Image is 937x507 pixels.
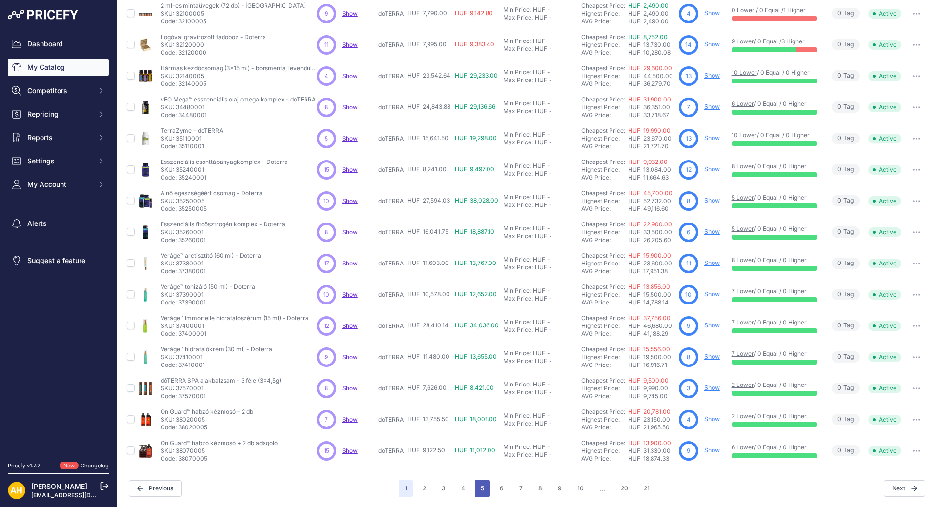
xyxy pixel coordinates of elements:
[545,131,550,139] div: -
[868,134,901,143] span: Active
[615,480,634,497] button: Go to page 20
[704,415,720,423] a: Show
[704,322,720,329] a: Show
[161,197,263,205] p: SKU: 35250005
[8,252,109,269] a: Suggest a feature
[581,135,628,142] div: Highest Price:
[547,45,552,53] div: -
[732,444,754,451] a: 6 Lower
[832,133,860,144] span: Tag
[704,446,720,454] a: Show
[545,100,550,107] div: -
[161,80,317,88] p: Code: 32140005
[832,39,860,50] span: Tag
[503,76,533,84] div: Max Price:
[687,228,690,237] span: 6
[407,41,447,48] span: HUF 7,995.00
[342,260,358,267] a: Show
[581,96,625,103] a: Cheapest Price:
[161,127,223,135] p: TerraZyme - doTERRA
[532,480,548,497] button: Go to page 8
[732,225,818,233] p: / 0 Equal / 0 Higher
[455,480,471,497] button: Go to page 4
[686,165,692,174] span: 12
[832,226,860,238] span: Tag
[378,72,404,80] p: doTERRA
[704,353,720,360] a: Show
[342,10,358,17] span: Show
[342,322,358,329] a: Show
[503,201,533,209] div: Max Price:
[8,129,109,146] button: Reports
[533,37,545,45] div: HUF
[704,165,720,173] a: Show
[161,64,317,72] p: Hármas kezdőcsomag (3x15 ml) - borsmenta, levendula, citrom)
[27,133,91,142] span: Reports
[325,72,328,81] span: 4
[535,107,547,115] div: HUF
[732,69,757,76] a: 10 Lower
[628,142,675,150] div: HUF 21,721.70
[581,72,628,80] div: Highest Price:
[161,33,266,41] p: Logóval gravírozott fadoboz - Doterra
[628,252,671,259] a: HUF 15,900.00
[547,107,552,115] div: -
[628,189,672,197] a: HUF 45,700.00
[535,201,547,209] div: HUF
[535,232,547,240] div: HUF
[685,41,692,49] span: 14
[832,8,860,19] span: Tag
[161,236,285,244] p: Code: 35260001
[533,193,545,201] div: HUF
[581,345,625,353] a: Cheapest Price:
[581,197,628,205] div: Highest Price:
[868,71,901,81] span: Active
[535,14,547,21] div: HUF
[628,174,675,182] div: HUF 11,664.63
[732,319,754,326] a: 7 Lower
[732,256,754,264] a: 8 Lower
[732,287,754,295] a: 7 Lower
[581,41,628,49] div: Highest Price:
[628,96,671,103] a: HUF 31,900.00
[687,9,691,18] span: 4
[407,228,448,235] span: HUF 16,041.75
[323,197,329,205] span: 10
[581,228,628,236] div: Highest Price:
[503,100,531,107] div: Min Price:
[545,193,550,201] div: -
[628,10,669,17] span: HUF 2,490.00
[704,290,720,298] a: Show
[581,33,625,41] a: Cheapest Price:
[8,10,78,20] img: Pricefy Logo
[628,158,668,165] a: HUF 9,932.00
[732,162,818,170] p: / 0 Equal / 0 Higher
[545,68,550,76] div: -
[704,384,720,391] a: Show
[8,105,109,123] button: Repricing
[31,482,87,490] a: [PERSON_NAME]
[342,291,358,298] a: Show
[581,408,625,415] a: Cheapest Price:
[8,35,109,450] nav: Sidebar
[732,38,754,45] a: 9 Lower
[455,41,494,48] span: HUF 9,383.40
[732,6,818,14] p: 0 Lower / 0 Equal /
[161,18,306,25] p: Code: 32100005
[547,170,552,178] div: -
[781,38,805,45] a: 3 Higher
[581,49,628,57] div: AVG Price:
[628,377,669,384] a: HUF 9,500.00
[628,197,671,204] span: HUF 52,732.00
[732,350,754,357] a: 7 Lower
[8,35,109,53] a: Dashboard
[407,103,450,110] span: HUF 24,843.88
[732,194,754,201] a: 5 Lower
[407,134,448,142] span: HUF 15,641.50
[581,439,625,446] a: Cheapest Price:
[581,127,625,134] a: Cheapest Price:
[533,100,545,107] div: HUF
[161,41,266,49] p: SKU: 32120000
[533,131,545,139] div: HUF
[342,41,358,48] span: Show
